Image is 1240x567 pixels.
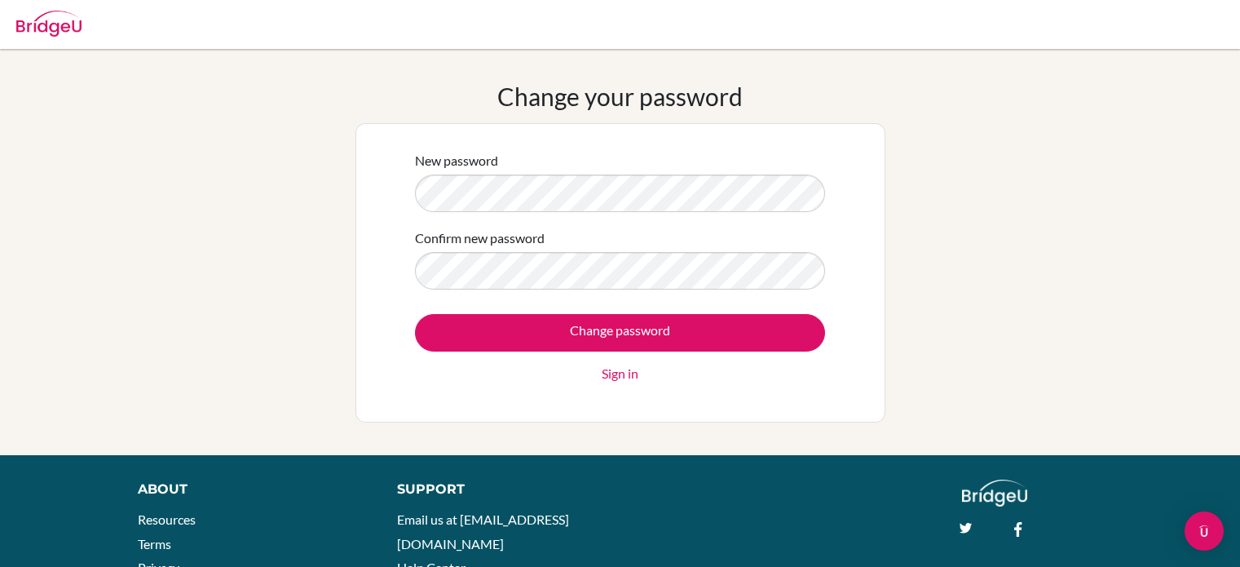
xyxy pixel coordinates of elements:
[602,364,638,383] a: Sign in
[138,480,360,499] div: About
[962,480,1028,507] img: logo_white@2x-f4f0deed5e89b7ecb1c2cc34c3e3d731f90f0f143d5ea2071677605dd97b5244.png
[138,512,196,527] a: Resources
[397,480,602,499] div: Support
[415,314,825,352] input: Change password
[1185,512,1224,551] div: Open Intercom Messenger
[415,228,545,248] label: Confirm new password
[138,536,171,551] a: Terms
[16,11,82,37] img: Bridge-U
[415,151,498,171] label: New password
[497,82,743,111] h1: Change your password
[397,512,569,551] a: Email us at [EMAIL_ADDRESS][DOMAIN_NAME]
